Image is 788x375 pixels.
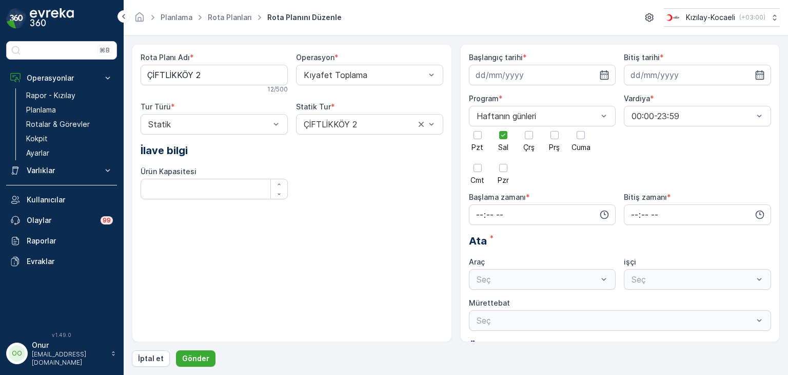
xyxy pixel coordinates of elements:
[624,53,660,62] label: Bitiş tarihi
[182,353,209,364] p: Gönder
[549,144,560,151] span: Prş
[208,13,252,22] a: Rota Planları
[739,13,765,22] p: ( +03:00 )
[498,177,509,184] span: Pzr
[161,13,192,22] a: Planlama
[469,53,523,62] label: Başlangıç tarihi
[27,256,113,267] p: Evraklar
[469,339,772,354] p: Önemli Konumlar
[469,298,510,307] label: Mürettebat
[470,177,484,184] span: Cmt
[27,165,96,176] p: Varlıklar
[469,94,499,103] label: Program
[176,350,215,367] button: Gönder
[267,85,288,93] p: 12 / 500
[32,350,106,367] p: [EMAIL_ADDRESS][DOMAIN_NAME]
[6,68,117,88] button: Operasyonlar
[141,167,196,176] label: Ürün Kapasitesi
[103,216,111,224] p: 99
[132,350,170,367] button: İptal et
[296,53,334,62] label: Operasyon
[22,88,117,103] a: Rapor - Kızılay
[26,148,49,158] p: Ayarlar
[32,340,106,350] p: Onur
[572,144,590,151] span: Cuma
[26,134,48,144] p: Kokpit
[141,143,188,158] span: İlave bilgi
[664,8,780,27] button: Kızılay-Kocaeli(+03:00)
[26,90,75,101] p: Rapor - Kızılay
[469,233,487,249] span: Ata
[22,103,117,117] a: Planlama
[498,144,508,151] span: Sal
[22,117,117,132] a: Rotalar & Görevler
[6,210,117,231] a: Olaylar99
[664,12,682,23] img: k%C4%B1z%C4%B1lay_0jL9uU1.png
[624,65,771,85] input: dd/mm/yyyy
[6,160,117,181] button: Varlıklar
[22,132,117,146] a: Kokpit
[138,353,164,364] p: İptal et
[26,119,90,129] p: Rotalar & Görevler
[6,340,117,367] button: OOOnur[EMAIL_ADDRESS][DOMAIN_NAME]
[141,102,171,111] label: Tur Türü
[9,345,25,362] div: OO
[22,146,117,160] a: Ayarlar
[624,257,636,266] label: işçi
[100,46,110,54] p: ⌘B
[6,231,117,251] a: Raporlar
[296,102,331,111] label: Statik Tur
[469,65,616,85] input: dd/mm/yyyy
[30,8,74,29] img: logo_dark-DEwI_e13.png
[27,73,96,83] p: Operasyonlar
[6,190,117,210] a: Kullanıcılar
[26,105,56,115] p: Planlama
[6,8,27,29] img: logo
[471,144,483,151] span: Pzt
[27,215,94,226] p: Olaylar
[686,12,735,23] p: Kızılay-Kocaeli
[6,251,117,272] a: Evraklar
[469,193,526,201] label: Başlama zamanı
[624,94,650,103] label: Vardiya
[6,332,117,338] span: v 1.49.0
[141,53,190,62] label: Rota Planı Adı
[134,15,145,24] a: Ana Sayfa
[523,144,535,151] span: Çrş
[27,195,113,205] p: Kullanıcılar
[27,236,113,246] p: Raporlar
[265,12,344,23] span: Rota Planını Düzenle
[624,193,667,201] label: Bitiş zamanı
[469,257,485,266] label: Araç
